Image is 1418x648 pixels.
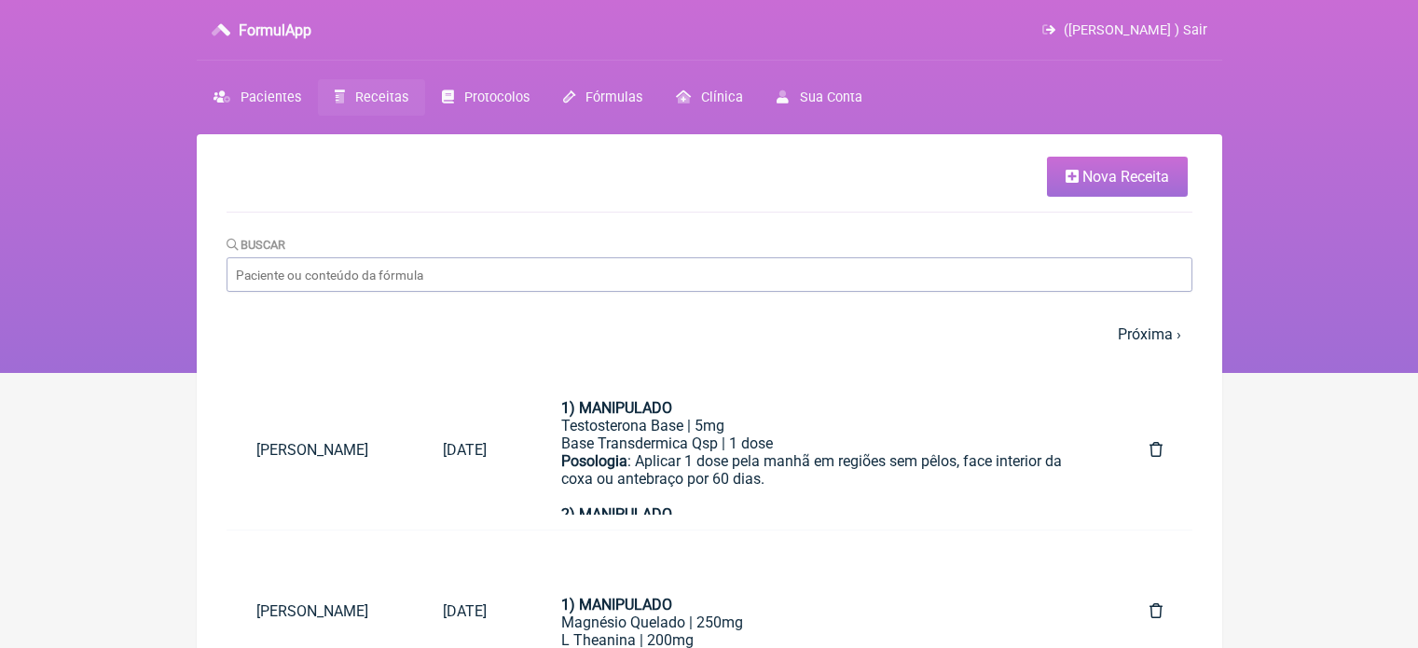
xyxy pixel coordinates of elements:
[227,587,413,635] a: [PERSON_NAME]
[561,452,1075,505] div: : Aplicar 1 dose pela manhã em regiões sem pêlos, face interior da coxa ou antebraço por 60 dias.
[1118,325,1181,343] a: Próxima ›
[227,426,413,474] a: [PERSON_NAME]
[701,90,743,105] span: Clínica
[425,79,546,116] a: Protocolos
[561,452,627,470] strong: Posologia
[239,21,311,39] h3: FormulApp
[318,79,425,116] a: Receitas
[241,90,301,105] span: Pacientes
[561,399,672,417] strong: 1) MANIPULADO
[531,384,1105,515] a: 1) MANIPULADOTestosterona Base | 5mgBase Transdermica Qsp | 1 dosePosologia: Aplicar 1 dose pela ...
[1082,168,1169,186] span: Nova Receita
[760,79,878,116] a: Sua Conta
[659,79,760,116] a: Clínica
[227,257,1192,292] input: Paciente ou conteúdo da fórmula
[561,434,1075,452] div: Base Transdermica Qsp | 1 dose
[561,505,672,523] strong: 2) MANIPULADO
[546,79,659,116] a: Fórmulas
[413,426,516,474] a: [DATE]
[1047,157,1188,197] a: Nova Receita
[464,90,530,105] span: Protocolos
[197,79,318,116] a: Pacientes
[227,238,286,252] label: Buscar
[355,90,408,105] span: Receitas
[1042,22,1206,38] a: ([PERSON_NAME] ) Sair
[800,90,862,105] span: Sua Conta
[561,614,1075,631] div: Magnésio Quelado | 250mg
[585,90,642,105] span: Fórmulas
[1064,22,1207,38] span: ([PERSON_NAME] ) Sair
[227,314,1192,354] nav: pager
[561,417,1075,434] div: Testosterona Base | 5mg
[561,596,672,614] strong: 1) MANIPULADO
[413,587,516,635] a: [DATE]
